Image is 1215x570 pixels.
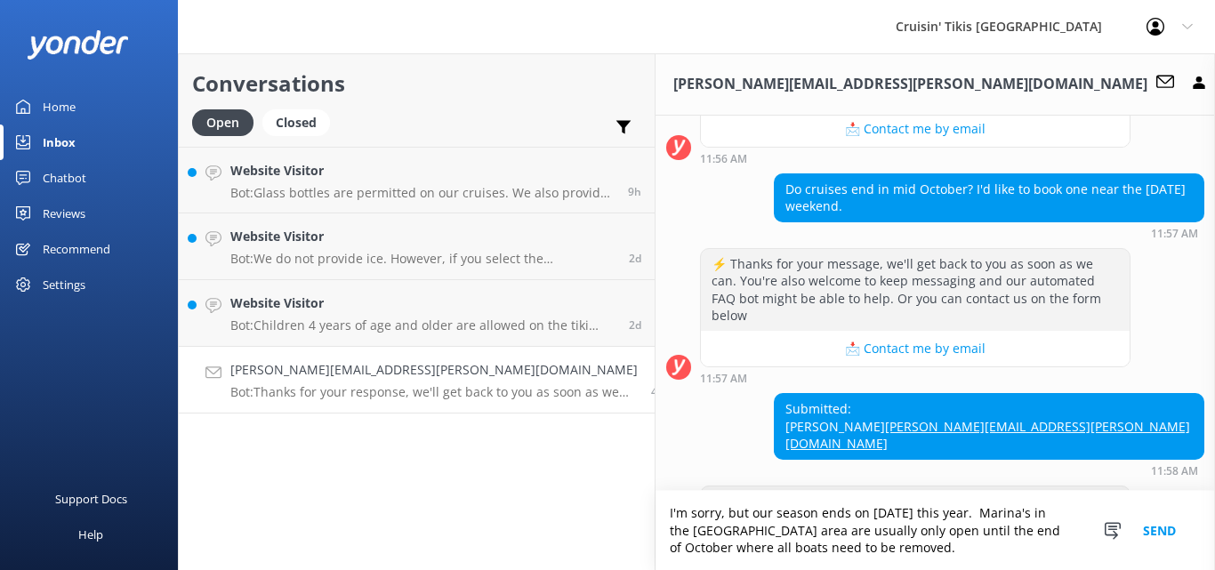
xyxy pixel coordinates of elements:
[629,317,641,333] span: Sep 13 2025 11:19am (UTC -04:00) America/New_York
[701,111,1130,147] button: 📩 Contact me by email
[43,267,85,302] div: Settings
[656,491,1215,570] textarea: I'm sorry, but our season ends on [DATE] this year. Marina's in the [GEOGRAPHIC_DATA] area are us...
[701,249,1130,331] div: ⚡ Thanks for your message, we'll get back to you as soon as we can. You're also welcome to keep m...
[775,394,1203,459] div: Submitted: [PERSON_NAME]
[230,161,615,181] h4: Website Visitor
[43,160,86,196] div: Chatbot
[230,251,616,267] p: Bot: We do not provide ice. However, if you select the [GEOGRAPHIC_DATA] marina location, they ha...
[192,112,262,132] a: Open
[700,373,747,384] strong: 11:57 AM
[230,185,615,201] p: Bot: Glass bottles are permitted on our cruises. We also provide plastic cups for your use as well.
[700,372,1131,384] div: Sep 11 2025 11:57am (UTC -04:00) America/New_York
[43,196,85,231] div: Reviews
[1151,466,1198,477] strong: 11:58 AM
[1126,491,1193,570] button: Send
[55,481,127,517] div: Support Docs
[230,227,616,246] h4: Website Visitor
[179,347,655,413] a: [PERSON_NAME][EMAIL_ADDRESS][PERSON_NAME][DOMAIN_NAME]Bot:Thanks for your response, we'll get bac...
[775,174,1203,221] div: Do cruises end in mid October? I'd like to book one near the [DATE] weekend.
[230,384,638,400] p: Bot: Thanks for your response, we'll get back to you as soon as we can during opening hours.
[179,280,655,347] a: Website VisitorBot:Children 4 years of age and older are allowed on the tiki pub, but they must b...
[785,418,1190,453] a: [PERSON_NAME][EMAIL_ADDRESS][PERSON_NAME][DOMAIN_NAME]
[179,147,655,213] a: Website VisitorBot:Glass bottles are permitted on our cruises. We also provide plastic cups for y...
[774,464,1204,477] div: Sep 11 2025 11:58am (UTC -04:00) America/New_York
[230,293,616,313] h4: Website Visitor
[700,152,1131,165] div: Sep 11 2025 11:56am (UTC -04:00) America/New_York
[43,231,110,267] div: Recommend
[262,109,330,136] div: Closed
[629,251,641,266] span: Sep 13 2025 02:53pm (UTC -04:00) America/New_York
[230,317,616,333] p: Bot: Children 4 years of age and older are allowed on the tiki pub, but they must be accompanied ...
[179,213,655,280] a: Website VisitorBot:We do not provide ice. However, if you select the [GEOGRAPHIC_DATA] marina loc...
[192,109,253,136] div: Open
[700,154,747,165] strong: 11:56 AM
[1151,229,1198,239] strong: 11:57 AM
[774,227,1204,239] div: Sep 11 2025 11:57am (UTC -04:00) America/New_York
[262,112,339,132] a: Closed
[78,517,103,552] div: Help
[192,67,641,100] h2: Conversations
[43,124,76,160] div: Inbox
[43,89,76,124] div: Home
[651,384,664,399] span: Sep 11 2025 11:58am (UTC -04:00) America/New_York
[701,486,1130,534] div: Thanks for your response, we'll get back to you as soon as we can during opening hours.
[701,331,1130,366] button: 📩 Contact me by email
[27,30,129,60] img: yonder-white-logo.png
[673,73,1147,96] h3: [PERSON_NAME][EMAIL_ADDRESS][PERSON_NAME][DOMAIN_NAME]
[628,184,641,199] span: Sep 15 2025 12:32pm (UTC -04:00) America/New_York
[230,360,638,380] h4: [PERSON_NAME][EMAIL_ADDRESS][PERSON_NAME][DOMAIN_NAME]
